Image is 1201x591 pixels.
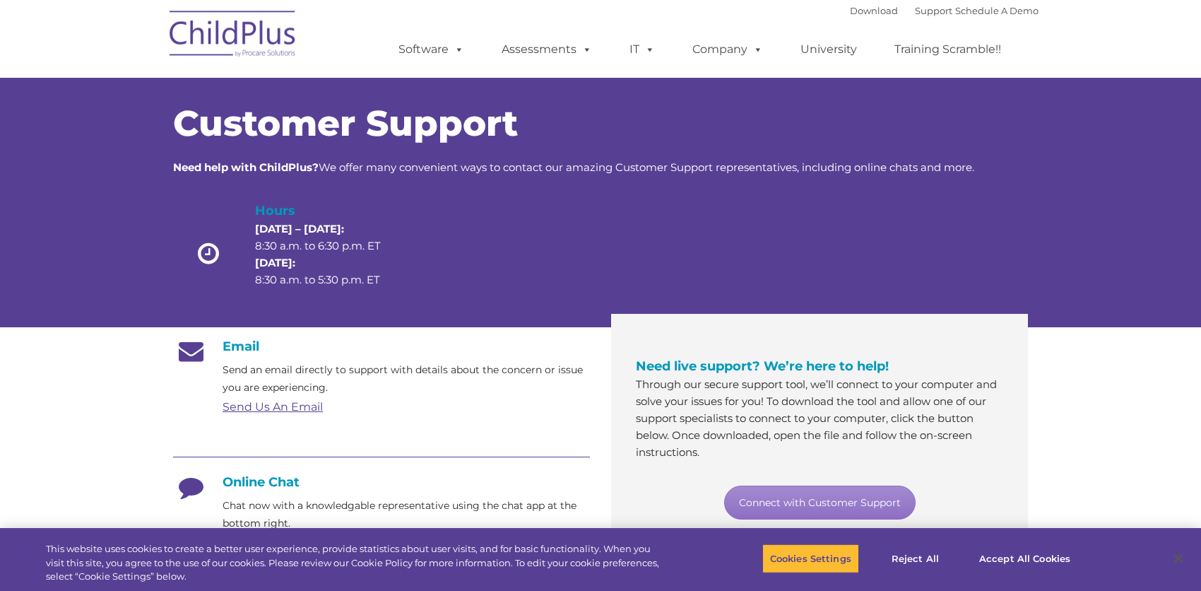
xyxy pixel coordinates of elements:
div: This website uses cookies to create a better user experience, provide statistics about user visit... [46,542,661,584]
span: Customer Support [173,102,518,145]
a: Software [384,35,478,64]
a: Company [678,35,777,64]
p: 8:30 a.m. to 6:30 p.m. ET 8:30 a.m. to 5:30 p.m. ET [255,221,405,288]
img: ChildPlus by Procare Solutions [162,1,304,71]
a: Assessments [487,35,606,64]
button: Accept All Cookies [971,544,1078,573]
strong: Need help with ChildPlus? [173,160,319,174]
span: We offer many convenient ways to contact our amazing Customer Support representatives, including ... [173,160,974,174]
p: Send an email directly to support with details about the concern or issue you are experiencing. [223,361,590,397]
a: Support [915,5,952,16]
a: IT [615,35,669,64]
p: Through our secure support tool, we’ll connect to your computer and solve your issues for you! To... [636,376,1003,461]
a: Training Scramble!! [880,35,1015,64]
a: Send Us An Email [223,400,323,414]
button: Cookies Settings [762,544,859,573]
a: Schedule A Demo [955,5,1039,16]
p: Chat now with a knowledgable representative using the chat app at the bottom right. [223,497,590,532]
strong: [DATE] – [DATE]: [255,222,344,235]
h4: Email [173,339,590,354]
h4: Online Chat [173,474,590,490]
strong: [DATE]: [255,256,295,269]
h4: Hours [255,201,405,221]
button: Close [1163,543,1194,574]
button: Reject All [871,544,959,573]
span: Need live support? We’re here to help! [636,358,889,374]
a: University [786,35,871,64]
a: Download [850,5,898,16]
font: | [850,5,1039,16]
a: Connect with Customer Support [724,486,916,520]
